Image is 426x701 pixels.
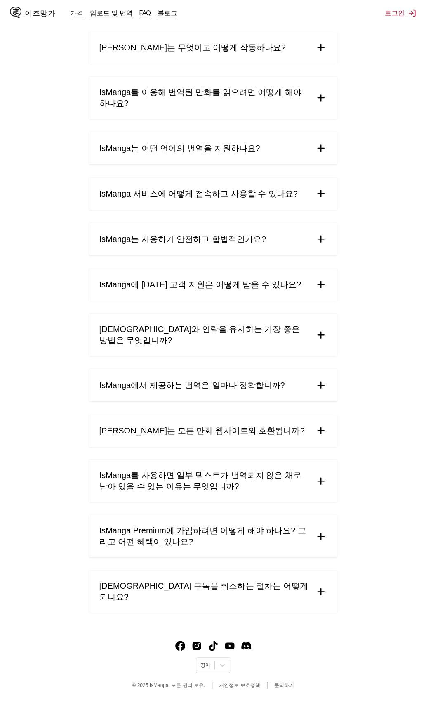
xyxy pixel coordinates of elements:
summary: IsManga Premium에 가입하려면 어떻게 해야 하나요? 그리고 어떤 혜택이 있나요? [89,515,337,557]
img: ...을 더한 [315,92,327,104]
input: 언어 선택 [200,662,202,668]
a: 틱톡 [208,641,218,651]
font: IsManga를 사용하면 일부 텍스트가 번역되지 않은 채로 남아 있을 수 있는 이유는 무엇입니까? [99,471,301,491]
img: IsManga 페이스북 [175,641,185,651]
a: 블로그 [158,9,177,17]
font: IsManga에서 제공하는 번역은 얼마나 정확합니까? [99,381,285,390]
img: ...을 더한 [315,585,327,598]
button: 로그인 [385,9,416,18]
font: 개인정보 보호정책 [219,682,260,688]
a: 가격 [70,9,83,17]
summary: [PERSON_NAME]는 모든 만화 웹사이트와 호환됩니까? [89,414,337,447]
a: IsManga 로고이즈망가 [10,7,70,20]
img: IsManga 유튜브 [225,641,235,651]
font: [DEMOGRAPHIC_DATA]와 연락을 유지하는 가장 좋은 방법은 무엇입니까? [99,324,300,345]
font: [DEMOGRAPHIC_DATA] 구독을 취소하는 절차는 어떻게 되나요? [99,581,308,602]
summary: IsManga는 사용하기 안전하고 합법적인가요? [89,223,337,255]
summary: IsManga 서비스에 어떻게 접속하고 사용할 수 있나요? [89,178,337,210]
summary: IsManga를 사용하면 일부 텍스트가 번역되지 않은 채로 남아 있을 수 있는 이유는 무엇입니까? [89,460,337,502]
a: 페이스북 [175,641,185,651]
img: ...을 더한 [315,475,327,487]
a: 문의하기 [274,682,294,689]
a: 유튜브 [225,641,235,651]
summary: IsManga에서 제공하는 번역은 얼마나 정확합니까? [89,369,337,401]
img: IsManga 디스코드 [241,641,251,651]
font: 이즈망가 [25,9,55,17]
img: 로그아웃 [408,9,416,17]
font: IsManga는 사용하기 안전하고 합법적인가요? [99,234,266,244]
summary: [DEMOGRAPHIC_DATA]와 연락을 유지하는 가장 좋은 방법은 무엇입니까? [89,314,337,356]
img: ...을 더한 [315,233,327,245]
font: [PERSON_NAME]는 무엇이고 어떻게 작동하나요? [99,43,286,52]
font: [PERSON_NAME]는 모든 만화 웹사이트와 호환됩니까? [99,426,305,435]
font: IsManga에 [DATE] 고객 지원은 어떻게 받을 수 있나요? [99,280,301,289]
font: IsManga 서비스에 어떻게 접속하고 사용할 수 있나요? [99,189,298,198]
img: ...을 더한 [315,187,327,200]
img: ...을 더한 [315,329,327,341]
font: © 2025 IsManga. 모든 권리 보유. [132,682,205,688]
img: ...을 더한 [315,379,327,391]
img: IsManga TikTok [208,641,218,651]
a: 인스타그램 [192,641,202,651]
summary: [DEMOGRAPHIC_DATA] 구독을 취소하는 절차는 어떻게 되나요? [89,571,337,613]
summary: IsManga를 이용해 번역된 만화를 읽으려면 어떻게 해야 하나요? [89,77,337,119]
summary: IsManga에 [DATE] 고객 지원은 어떻게 받을 수 있나요? [89,268,337,301]
a: 불화 [241,641,251,651]
img: ...을 더한 [315,142,327,154]
font: IsManga Premium에 가입하려면 어떻게 해야 하나요? 그리고 어떤 혜택이 있나요? [99,526,306,546]
font: 문의하기 [274,682,294,688]
font: IsManga는 어떤 언어의 번역을 지원하나요? [99,144,260,153]
summary: [PERSON_NAME]는 무엇이고 어떻게 작동하나요? [89,31,337,64]
a: 개인정보 보호정책 [219,682,260,689]
a: FAQ [139,9,151,17]
font: 로그인 [385,9,405,17]
a: 업로드 및 번역 [90,9,133,17]
summary: IsManga는 어떤 언어의 번역을 지원하나요? [89,132,337,164]
img: IsManga 인스타그램 [192,641,202,651]
img: ...을 더한 [315,530,327,542]
img: ...을 더한 [315,41,327,54]
img: ...을 더한 [315,424,327,437]
img: ...을 더한 [315,278,327,291]
img: IsManga 로고 [10,7,21,18]
font: IsManga를 이용해 번역된 만화를 읽으려면 어떻게 해야 하나요? [99,88,301,108]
